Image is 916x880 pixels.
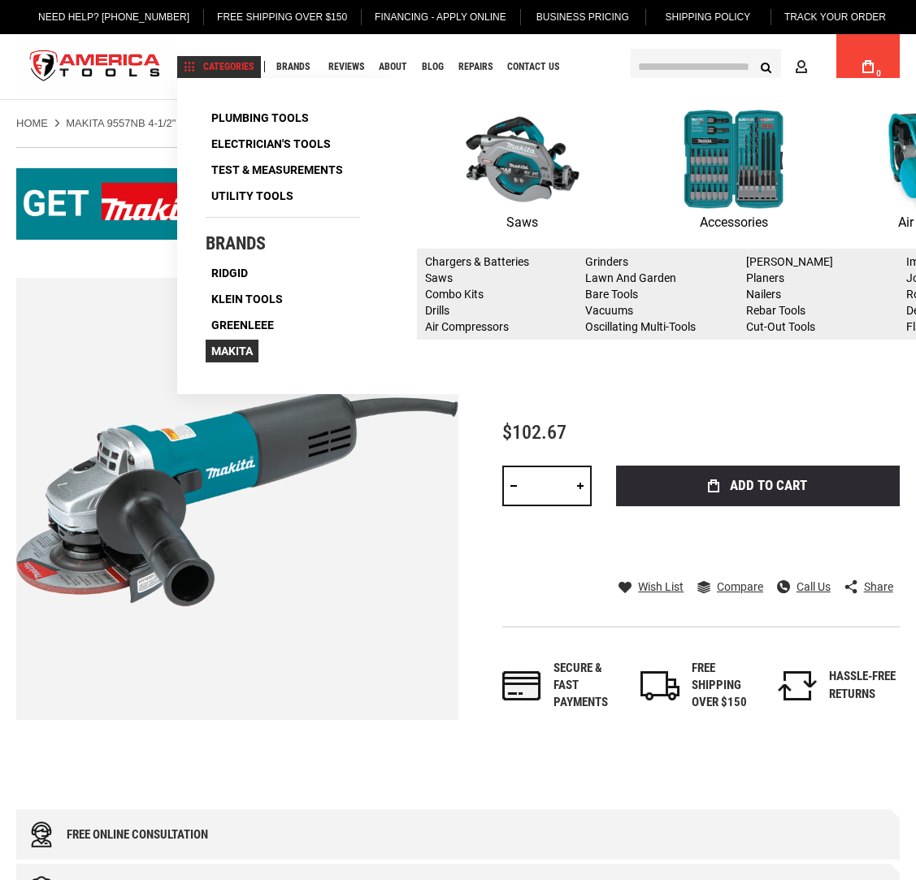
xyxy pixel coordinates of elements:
img: BOGO: Buy the Makita® XGT IMpact Wrench (GWT10T), get the BL4040 4ah Battery FREE! [16,168,900,240]
div: FREE SHIPPING OVER $150 [692,660,762,712]
a: Vacuums [585,304,633,317]
span: Reviews [328,62,364,72]
span: 0 [876,69,881,78]
img: MAKITA 9557NB 4-1/2" ANGLE GRINDER, 7.5 AMP, 11,000 RPM, 5/8"-11, AC/DC, NO LOCK-OFF, LOCK-ON [16,279,458,721]
a: Saws [417,106,628,233]
a: Combo Kits [425,288,484,301]
span: Call Us [797,581,831,592]
p: Saws [417,212,628,233]
a: Bare Tools [585,288,638,301]
span: Compare [717,581,763,592]
strong: MAKITA 9557NB 4-1/2" ANGLE GRINDER, 7.5 AMP, 11,000 RPM, 5/8"-11, AC/DC, NO LOCK-OFF, LOCK-ON [66,117,584,129]
span: Shipping Policy [665,11,750,23]
a: Makita [206,340,258,362]
span: Add to Cart [730,479,807,492]
a: [PERSON_NAME] [746,255,833,268]
a: Planers [746,271,784,284]
a: Rebar Tools [746,304,805,317]
a: Repairs [451,56,500,78]
p: Accessories [628,212,840,233]
span: Makita [211,345,253,357]
button: Search [750,51,781,82]
span: Greenleee [211,319,274,331]
span: Categories [185,61,254,72]
a: 0 [853,34,883,99]
a: Reviews [321,56,371,78]
button: Add to Cart [616,466,900,506]
span: Plumbing Tools [211,112,309,124]
span: Share [864,581,893,592]
img: shipping [640,671,679,700]
span: Test & Measurements [211,164,343,176]
span: Utility Tools [211,190,293,202]
a: Oscillating Multi-Tools [585,320,696,333]
div: Secure & fast payments [554,660,624,712]
a: Categories [177,56,261,78]
a: Grinders [585,255,628,268]
a: Drills [425,304,449,317]
div: Free online consultation [67,828,208,842]
a: Test & Measurements [206,158,349,181]
a: Chargers & Batteries [425,255,529,268]
img: returns [778,671,817,700]
a: Compare [697,579,763,594]
a: Utility Tools [206,184,299,207]
a: Greenleee [206,314,280,336]
a: Cut-Out Tools [746,320,815,333]
a: Call Us [777,579,831,594]
a: Contact Us [500,56,567,78]
a: Accessories [628,106,840,233]
a: Wish List [619,579,684,594]
a: Ridgid [206,262,254,284]
a: About [371,56,415,78]
img: America Tools [16,37,174,98]
iframe: Secure express checkout frame [613,511,903,558]
a: Nailers [746,288,781,301]
a: Brands [269,56,317,78]
a: Klein Tools [206,288,289,310]
span: Klein Tools [211,293,283,305]
a: Air Compressors [425,320,509,333]
h4: Brands [206,234,360,254]
a: Electrician's Tools [206,132,336,155]
span: $102.67 [502,421,567,444]
div: HASSLE-FREE RETURNS [829,668,900,703]
a: Plumbing Tools [206,106,315,129]
a: Home [16,116,48,131]
a: Blog [415,56,451,78]
span: Electrician's Tools [211,138,331,150]
span: Wish List [638,581,684,592]
span: About [379,62,407,72]
span: Blog [422,62,444,72]
span: Contact Us [507,62,559,72]
span: Brands [276,62,310,72]
a: Saws [425,271,453,284]
span: Repairs [458,62,493,72]
span: Ridgid [211,267,248,279]
a: Lawn And Garden [585,271,676,284]
a: store logo [16,37,174,98]
img: payments [502,671,541,700]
